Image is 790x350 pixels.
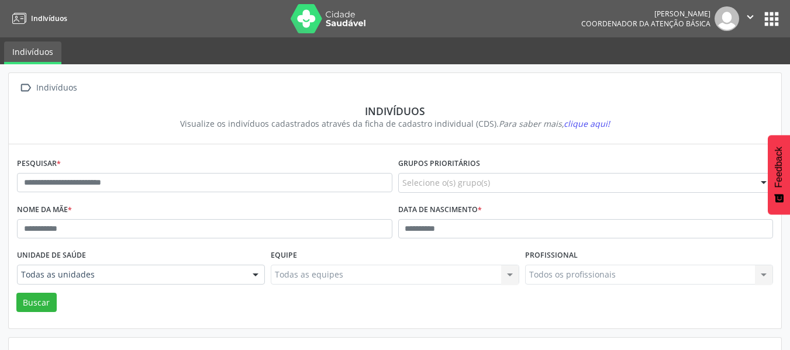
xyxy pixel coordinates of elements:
[525,247,578,265] label: Profissional
[739,6,761,31] button: 
[774,147,784,188] span: Feedback
[17,79,34,96] i: 
[715,6,739,31] img: img
[499,118,610,129] i: Para saber mais,
[17,247,86,265] label: Unidade de saúde
[761,9,782,29] button: apps
[271,247,297,265] label: Equipe
[17,79,79,96] a:  Indivíduos
[16,293,57,313] button: Buscar
[581,19,710,29] span: Coordenador da Atenção Básica
[25,117,765,130] div: Visualize os indivíduos cadastrados através da ficha de cadastro individual (CDS).
[17,201,72,219] label: Nome da mãe
[8,9,67,28] a: Indivíduos
[4,41,61,64] a: Indivíduos
[398,201,482,219] label: Data de nascimento
[31,13,67,23] span: Indivíduos
[17,155,61,173] label: Pesquisar
[402,176,490,189] span: Selecione o(s) grupo(s)
[564,118,610,129] span: clique aqui!
[25,105,765,117] div: Indivíduos
[581,9,710,19] div: [PERSON_NAME]
[744,11,757,23] i: 
[34,79,79,96] div: Indivíduos
[398,155,480,173] label: Grupos prioritários
[21,269,241,280] span: Todas as unidades
[768,135,790,214] button: Feedback - Mostrar pesquisa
